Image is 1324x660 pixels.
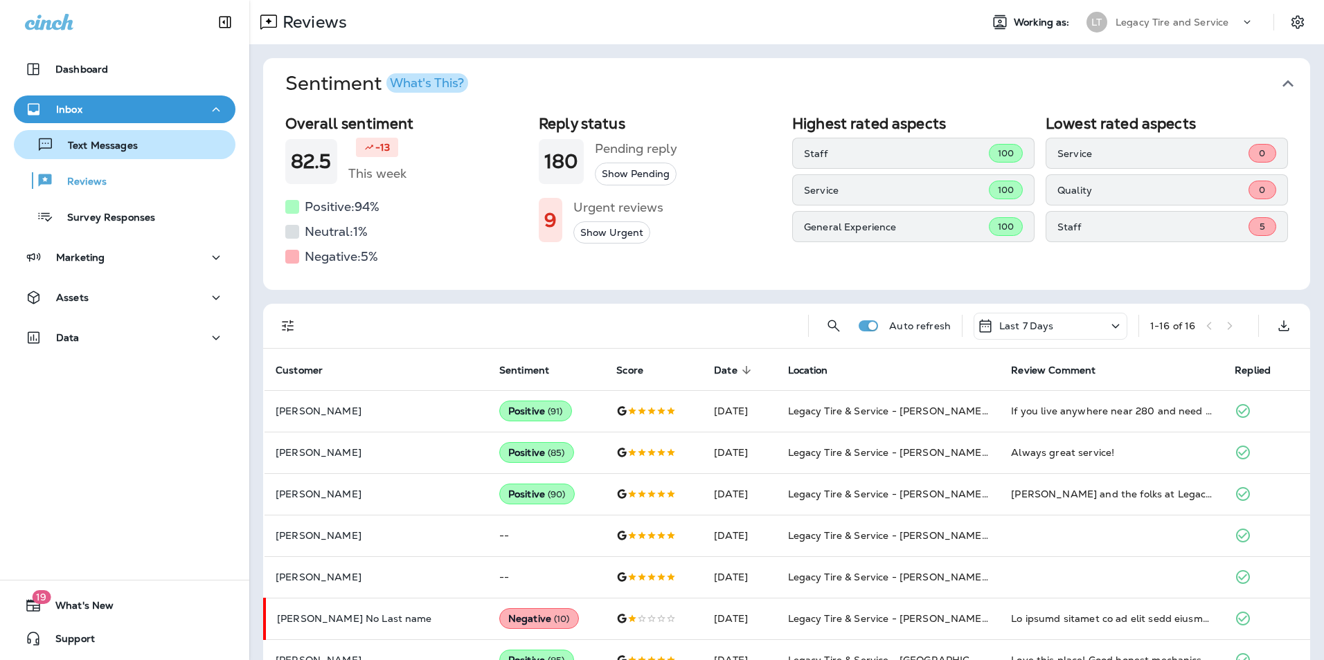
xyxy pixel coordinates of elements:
[276,571,477,583] p: [PERSON_NAME]
[42,633,95,650] span: Support
[616,365,643,376] span: Score
[14,130,235,159] button: Text Messages
[499,608,579,629] div: Negative
[305,246,378,268] h5: Negative: 5 %
[804,148,989,159] p: Staff
[14,95,235,123] button: Inbox
[703,390,776,432] td: [DATE]
[488,515,606,556] td: --
[1116,17,1228,28] p: Legacy Tire and Service
[499,484,575,504] div: Positive
[889,320,951,331] p: Auto refresh
[804,221,989,232] p: General Experience
[56,332,80,343] p: Data
[386,73,468,93] button: What's This?
[274,312,302,340] button: Filters
[276,488,477,499] p: [PERSON_NAME]
[1259,147,1265,159] span: 0
[14,284,235,311] button: Assets
[703,515,776,556] td: [DATE]
[42,600,114,616] span: What's New
[788,446,1122,459] span: Legacy Tire & Service - [PERSON_NAME] (formerly Chelsea Tire Pros)
[276,364,341,376] span: Customer
[277,12,347,33] p: Reviews
[999,320,1054,331] p: Last 7 Days
[804,185,989,196] p: Service
[703,473,776,515] td: [DATE]
[703,556,776,598] td: [DATE]
[1046,115,1288,132] h2: Lowest rated aspects
[277,613,477,624] p: [PERSON_NAME] No Last name
[1260,221,1265,232] span: 5
[548,447,565,459] span: ( 85 )
[714,364,755,376] span: Date
[998,184,1014,196] span: 100
[1285,10,1310,35] button: Settings
[788,571,1122,583] span: Legacy Tire & Service - [PERSON_NAME] (formerly Chelsea Tire Pros)
[1235,365,1271,376] span: Replied
[56,252,105,263] p: Marketing
[14,202,235,231] button: Survey Responses
[788,364,846,376] span: Location
[1150,320,1195,331] div: 1 - 16 of 16
[1270,312,1298,340] button: Export as CSV
[539,115,781,132] h2: Reply status
[488,556,606,598] td: --
[499,365,549,376] span: Sentiment
[998,147,1014,159] span: 100
[595,138,677,160] h5: Pending reply
[291,150,332,173] h1: 82.5
[1011,404,1213,418] div: If you live anywhere near 280 and need a new automotive shop, Chelsea Tire/Legacy Tire is the bes...
[1011,487,1213,501] div: Zach and the folks at Legacy Tire & Service are the best!! Best prices and best service!
[32,590,51,604] span: 19
[305,221,368,243] h5: Neutral: 1 %
[55,64,108,75] p: Dashboard
[1057,148,1249,159] p: Service
[499,401,572,421] div: Positive
[788,405,1122,417] span: Legacy Tire & Service - [PERSON_NAME] (formerly Chelsea Tire Pros)
[305,196,379,218] h5: Positive: 94 %
[595,163,677,185] button: Show Pending
[14,625,235,652] button: Support
[276,405,477,416] p: [PERSON_NAME]
[788,529,1122,542] span: Legacy Tire & Service - [PERSON_NAME] (formerly Chelsea Tire Pros)
[375,140,390,154] p: -13
[14,55,235,83] button: Dashboard
[390,77,464,89] div: What's This?
[548,488,566,500] span: ( 90 )
[54,140,138,153] p: Text Messages
[554,613,570,625] span: ( 10 )
[1011,364,1113,376] span: Review Comment
[14,244,235,271] button: Marketing
[276,530,477,541] p: [PERSON_NAME]
[1235,364,1289,376] span: Replied
[53,176,107,189] p: Reviews
[703,598,776,639] td: [DATE]
[499,442,574,463] div: Positive
[1057,221,1249,232] p: Staff
[1011,612,1213,625] div: It really saddens me to post this review, but if this could happen to me I hope it won't to you. ...
[276,447,477,458] p: [PERSON_NAME]
[56,292,89,303] p: Assets
[792,115,1035,132] h2: Highest rated aspects
[14,592,235,619] button: 19What's New
[276,365,323,376] span: Customer
[820,312,848,340] button: Search Reviews
[206,8,244,36] button: Collapse Sidebar
[263,109,1310,290] div: SentimentWhat's This?
[544,150,578,173] h1: 180
[285,72,468,95] h1: Sentiment
[348,163,406,185] h5: This week
[274,58,1321,109] button: SentimentWhat's This?
[14,324,235,351] button: Data
[1086,12,1107,33] div: LT
[788,365,828,376] span: Location
[53,212,155,225] p: Survey Responses
[56,104,82,115] p: Inbox
[573,221,650,244] button: Show Urgent
[573,196,663,219] h5: Urgent reviews
[788,612,1122,625] span: Legacy Tire & Service - [PERSON_NAME] (formerly Chelsea Tire Pros)
[285,115,528,132] h2: Overall sentiment
[616,364,661,376] span: Score
[788,488,1122,500] span: Legacy Tire & Service - [PERSON_NAME] (formerly Chelsea Tire Pros)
